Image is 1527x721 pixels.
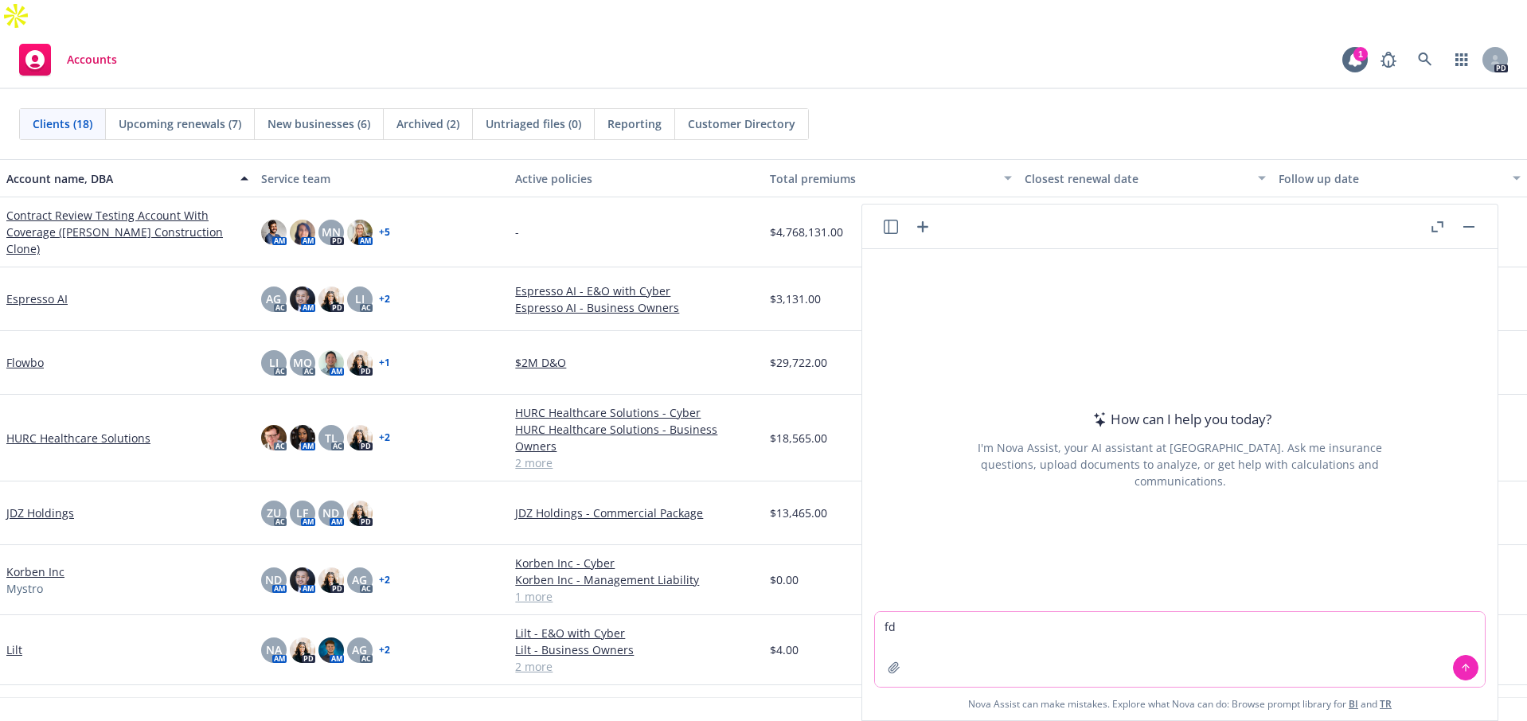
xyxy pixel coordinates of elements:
[379,228,390,237] a: + 5
[265,571,282,588] span: ND
[1025,170,1249,187] div: Closest renewal date
[355,290,365,307] span: LI
[515,170,757,187] div: Active policies
[261,170,503,187] div: Service team
[770,571,799,588] span: $0.00
[515,571,757,588] a: Korben Inc - Management Liability
[290,567,315,593] img: photo
[6,354,44,371] a: Flowbo
[875,612,1485,687] textarea: fd
[318,286,344,312] img: photo
[267,505,281,521] span: ZU
[347,220,373,245] img: photo
[515,454,757,471] a: 2 more
[352,571,367,588] span: AG
[763,159,1018,197] button: Total premiums
[119,115,241,132] span: Upcoming renewals (7)
[13,37,123,82] a: Accounts
[515,555,757,571] a: Korben Inc - Cyber
[1272,159,1527,197] button: Follow up date
[325,430,338,446] span: TL
[379,294,390,304] a: + 2
[290,286,315,312] img: photo
[67,53,117,66] span: Accounts
[770,354,827,371] span: $29,722.00
[379,575,390,585] a: + 2
[688,115,795,132] span: Customer Directory
[290,425,315,450] img: photo
[33,115,92,132] span: Clients (18)
[268,115,370,132] span: New businesses (6)
[770,224,843,240] span: $4,768,131.00
[515,283,757,299] a: Espresso AI - E&O with Cyber
[296,505,308,521] span: LF
[1088,409,1271,430] div: How can I help you today?
[352,641,367,658] span: AG
[515,224,519,240] span: -
[255,159,510,197] button: Service team
[956,439,1404,489] div: I'm Nova Assist, your AI assistant at [GEOGRAPHIC_DATA]. Ask me insurance questions, upload docum...
[318,350,344,376] img: photo
[379,358,390,368] a: + 1
[6,290,68,307] a: Espresso AI
[1373,44,1404,76] a: Report a Bug
[515,641,757,658] a: Lilt - Business Owners
[347,501,373,526] img: photo
[1353,47,1368,61] div: 1
[515,658,757,675] a: 2 more
[261,425,287,450] img: photo
[1018,159,1273,197] button: Closest renewal date
[6,207,248,257] a: Contract Review Testing Account With Coverage ([PERSON_NAME] Construction Clone)
[770,170,994,187] div: Total premiums
[515,299,757,316] a: Espresso AI - Business Owners
[269,354,279,371] span: LI
[515,404,757,421] a: HURC Healthcare Solutions - Cyber
[290,220,315,245] img: photo
[6,505,74,521] a: JDZ Holdings
[515,588,757,605] a: 1 more
[1380,697,1392,711] a: TR
[347,425,373,450] img: photo
[322,224,341,240] span: MN
[290,637,315,663] img: photo
[318,567,344,593] img: photo
[770,430,827,446] span: $18,565.00
[6,430,150,446] a: HURC Healthcare Solutions
[379,433,390,442] a: + 2
[266,290,281,307] span: AG
[770,290,821,307] span: $3,131.00
[515,354,757,371] a: $2M D&O
[515,625,757,641] a: Lilt - E&O with Cyber
[322,505,339,521] span: ND
[6,580,43,597] span: Mystro
[396,115,459,132] span: Archived (2)
[261,220,287,245] img: photo
[6,641,22,658] a: Lilt
[293,354,312,371] span: MQ
[509,159,763,197] button: Active policies
[1279,170,1503,187] div: Follow up date
[770,641,799,658] span: $4.00
[486,115,581,132] span: Untriaged files (0)
[1409,44,1441,76] a: Search
[1349,697,1358,711] a: BI
[6,170,231,187] div: Account name, DBA
[515,505,757,521] a: JDZ Holdings - Commercial Package
[515,421,757,454] a: HURC Healthcare Solutions - Business Owners
[1446,44,1478,76] a: Switch app
[607,115,662,132] span: Reporting
[318,637,344,663] img: photo
[869,688,1491,720] span: Nova Assist can make mistakes. Explore what Nova can do: Browse prompt library for and
[347,350,373,376] img: photo
[770,505,827,521] span: $13,465.00
[379,645,390,655] a: + 2
[6,563,64,580] a: Korben Inc
[266,641,282,658] span: NA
